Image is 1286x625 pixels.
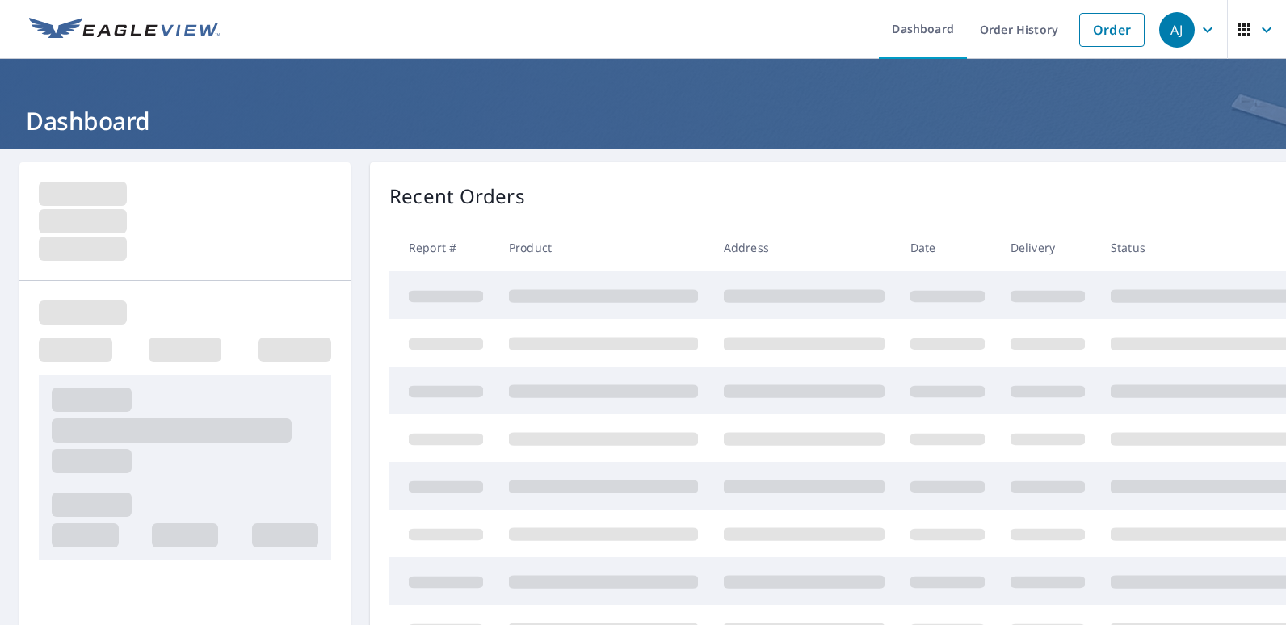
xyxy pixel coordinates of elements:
p: Recent Orders [389,182,525,211]
th: Delivery [998,224,1098,271]
th: Report # [389,224,496,271]
a: Order [1079,13,1145,47]
th: Product [496,224,711,271]
h1: Dashboard [19,104,1267,137]
th: Date [897,224,998,271]
img: EV Logo [29,18,220,42]
th: Address [711,224,897,271]
div: AJ [1159,12,1195,48]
